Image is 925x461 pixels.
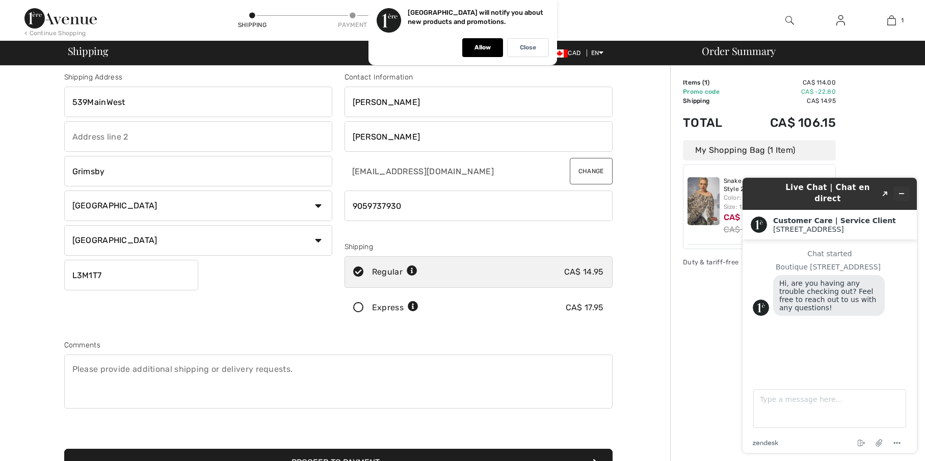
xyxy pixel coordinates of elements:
input: Last name [345,121,613,152]
span: CA$ 114 [724,212,755,222]
div: CA$ 17.95 [566,302,604,314]
span: EN [591,49,604,57]
img: My Bag [887,14,896,26]
p: Close [520,44,536,51]
input: Zip/Postal Code [64,260,198,290]
td: CA$ 114.00 [741,78,836,87]
div: Shipping Address [64,72,332,83]
span: 1 [704,79,707,86]
div: Regular [372,266,417,278]
td: Promo code [683,87,741,96]
input: E-mail [345,156,546,186]
img: Canadian Dollar [551,49,568,58]
div: < Continue Shopping [24,29,86,38]
a: 1 [866,14,916,26]
a: Snake Print Off-Shoulder Top Style 252241 [724,177,832,193]
iframe: Find more information here [734,170,925,461]
p: [GEOGRAPHIC_DATA] will notify you about new products and promotions. [408,9,543,25]
img: 1ère Avenue [24,8,97,29]
td: Total [683,105,741,140]
span: Chat [24,7,45,16]
div: Order Summary [690,46,919,56]
img: search the website [785,14,794,26]
div: CA$ 14.95 [564,266,604,278]
td: Items ( ) [683,78,741,87]
span: 1 [901,16,904,25]
img: My Info [836,14,845,26]
div: Duty & tariff-free | Uninterrupted shipping [683,257,836,267]
div: Shipping [237,20,268,30]
s: CA$ 175 [724,225,756,234]
input: First name [345,87,613,117]
button: Change [570,158,613,184]
td: CA$ 106.15 [741,105,836,140]
div: Color: Beige/multi Size: 12 [724,193,832,211]
td: CA$ 14.95 [741,96,836,105]
span: CAD [551,49,585,57]
td: CA$ -22.80 [741,87,836,96]
img: Snake Print Off-Shoulder Top Style 252241 [688,177,720,225]
td: Shipping [683,96,741,105]
div: Contact Information [345,72,613,83]
div: My Shopping Bag (1 Item) [683,140,836,160]
input: Address line 1 [64,87,332,117]
span: Shipping [68,46,109,56]
input: Address line 2 [64,121,332,152]
div: Comments [64,340,613,350]
input: City [64,156,332,186]
div: Shipping [345,241,613,252]
div: Express [372,302,418,314]
p: Allow [474,44,491,51]
input: Mobile [345,191,613,221]
a: Sign In [828,14,853,27]
div: Payment [337,20,368,30]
